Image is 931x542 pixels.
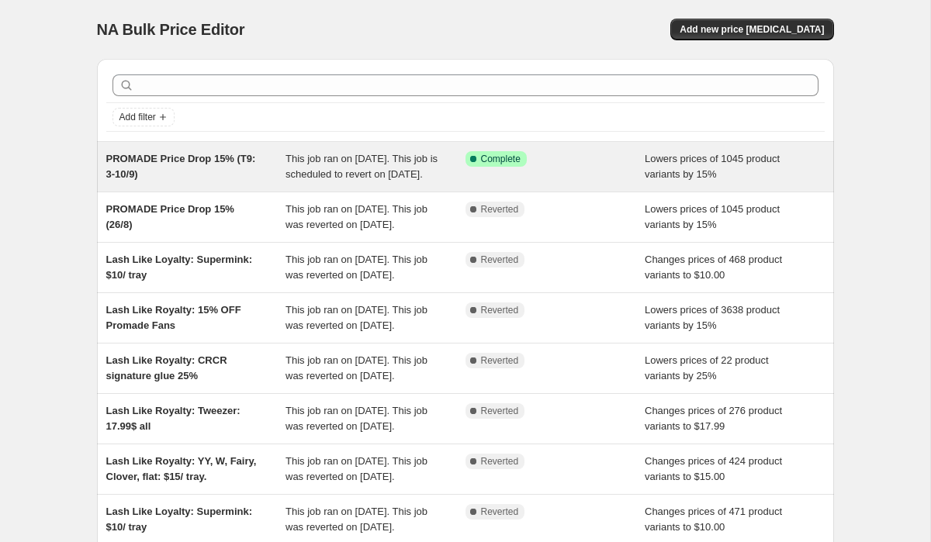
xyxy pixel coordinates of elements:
span: Lowers prices of 22 product variants by 25% [645,354,769,381]
span: Lash Like Loyalty: Supermink: $10/ tray [106,506,253,533]
span: Changes prices of 276 product variants to $17.99 [645,405,782,432]
span: Add new price [MEDICAL_DATA] [680,23,824,36]
span: Add filter [119,111,156,123]
span: PROMADE Price Drop 15% (26/8) [106,203,234,230]
span: This job ran on [DATE]. This job was reverted on [DATE]. [286,455,427,482]
span: Lash Like Royalty: YY, W, Fairy, Clover, flat: $15/ tray. [106,455,257,482]
span: Lowers prices of 1045 product variants by 15% [645,153,780,180]
span: Reverted [481,304,519,316]
span: Lash Like Loyalty: Supermink: $10/ tray [106,254,253,281]
span: Lash Like Royalty: Tweezer: 17.99$ all [106,405,241,432]
span: Lowers prices of 1045 product variants by 15% [645,203,780,230]
span: Reverted [481,405,519,417]
span: Lash Like Royalty: 15% OFF Promade Fans [106,304,241,331]
button: Add new price [MEDICAL_DATA] [670,19,833,40]
span: Lash Like Royalty: CRCR signature glue 25% [106,354,227,381]
span: Changes prices of 424 product variants to $15.00 [645,455,782,482]
span: This job ran on [DATE]. This job is scheduled to revert on [DATE]. [286,153,438,180]
span: Reverted [481,506,519,518]
button: Add filter [112,108,175,126]
span: Reverted [481,455,519,468]
span: This job ran on [DATE]. This job was reverted on [DATE]. [286,254,427,281]
span: This job ran on [DATE]. This job was reverted on [DATE]. [286,405,427,432]
span: This job ran on [DATE]. This job was reverted on [DATE]. [286,506,427,533]
span: This job ran on [DATE]. This job was reverted on [DATE]. [286,304,427,331]
span: Reverted [481,354,519,367]
span: Reverted [481,254,519,266]
span: Changes prices of 471 product variants to $10.00 [645,506,782,533]
span: Complete [481,153,521,165]
span: This job ran on [DATE]. This job was reverted on [DATE]. [286,354,427,381]
span: PROMADE Price Drop 15% (T9: 3-10/9) [106,153,256,180]
span: This job ran on [DATE]. This job was reverted on [DATE]. [286,203,427,230]
span: Reverted [481,203,519,216]
span: Changes prices of 468 product variants to $10.00 [645,254,782,281]
span: Lowers prices of 3638 product variants by 15% [645,304,780,331]
span: NA Bulk Price Editor [97,21,245,38]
